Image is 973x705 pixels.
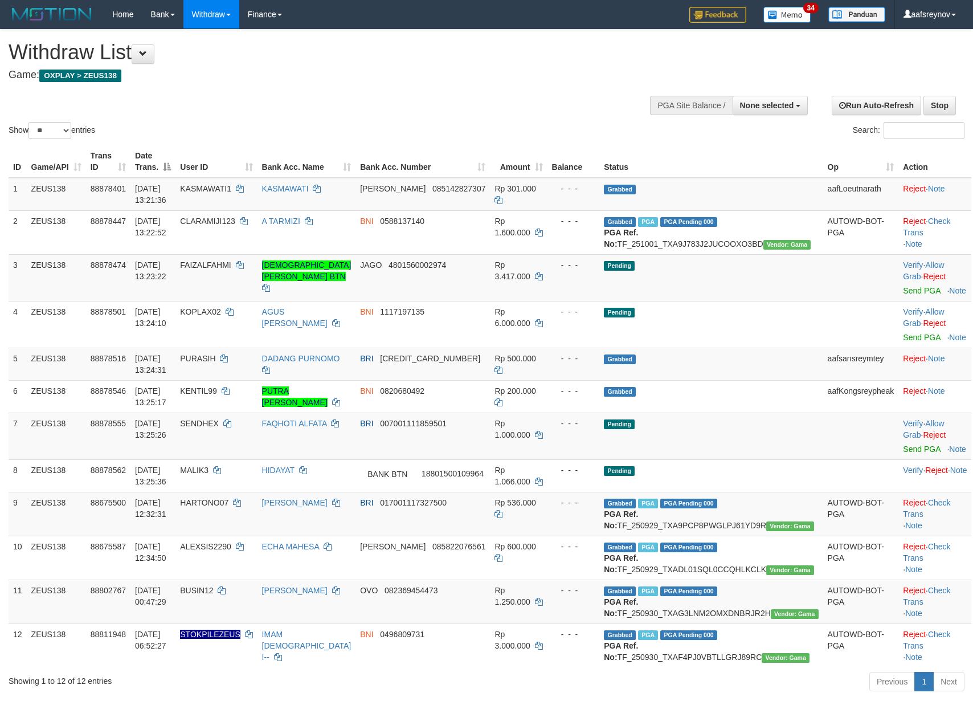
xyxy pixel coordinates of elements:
[650,96,732,115] div: PGA Site Balance /
[898,210,971,254] td: · ·
[923,430,946,439] a: Reject
[950,466,967,475] a: Note
[903,445,940,454] a: Send PGA
[599,210,823,254] td: TF_251001_TXA9J783J2JUCOOXO3BD
[771,609,819,619] span: Vendor URL: https://trx31.1velocity.biz
[494,386,535,396] span: Rp 200.000
[9,122,95,139] label: Show entries
[91,466,126,475] span: 88878562
[494,542,535,551] span: Rp 600.000
[135,184,166,205] span: [DATE] 13:21:36
[884,122,964,139] input: Search:
[360,419,373,428] span: BRI
[9,210,27,254] td: 2
[180,498,228,507] span: HARTONO07
[638,499,658,508] span: Marked by aaftrukkakada
[903,184,926,193] a: Reject
[903,419,923,428] a: Verify
[905,653,922,662] a: Note
[552,585,595,596] div: - - -
[360,464,415,484] span: BANK BTN
[604,419,635,429] span: Pending
[903,542,950,563] a: Check Trans
[898,492,971,536] td: · ·
[91,307,126,316] span: 88878501
[604,543,636,552] span: Grabbed
[933,672,964,691] a: Next
[360,586,378,595] span: OVO
[180,630,240,639] span: Nama rekening ada tanda titik/strip, harap diedit
[949,445,966,454] a: Note
[9,671,397,687] div: Showing 1 to 12 of 12 entries
[9,70,637,81] h4: Game:
[27,624,86,667] td: ZEUS138
[923,272,946,281] a: Reject
[733,96,808,115] button: None selected
[175,145,257,178] th: User ID: activate to sort column ascending
[262,542,319,551] a: ECHA MAHESA
[91,419,126,428] span: 88878555
[903,260,944,281] span: ·
[823,380,899,413] td: aafKongsreypheak
[494,586,530,606] span: Rp 1.250.000
[494,466,530,486] span: Rp 1.066.000
[903,333,940,342] a: Send PGA
[9,348,27,380] td: 5
[803,3,819,13] span: 34
[262,466,295,475] a: HIDAYAT
[552,629,595,640] div: - - -
[262,307,328,328] a: AGUS [PERSON_NAME]
[91,498,126,507] span: 88675500
[135,542,166,563] span: [DATE] 12:34:50
[39,70,121,82] span: OXPLAY > ZEUS138
[380,419,447,428] span: Copy 007001111859501 to clipboard
[494,307,530,328] span: Rp 6.000.000
[494,354,535,363] span: Rp 500.000
[949,333,966,342] a: Note
[903,586,926,595] a: Reject
[903,307,944,328] span: ·
[262,498,328,507] a: [PERSON_NAME]
[262,260,351,281] a: [DEMOGRAPHIC_DATA][PERSON_NAME] BTN
[360,184,426,193] span: [PERSON_NAME]
[27,178,86,211] td: ZEUS138
[360,386,373,396] span: BNI
[180,466,208,475] span: MALIK3
[898,413,971,459] td: · ·
[360,217,373,226] span: BNI
[380,354,480,363] span: Copy 100801008713505 to clipboard
[763,7,811,23] img: Button%20Memo.svg
[432,184,485,193] span: Copy 085142827307 to clipboard
[766,521,814,531] span: Vendor URL: https://trx31.1velocity.biz
[180,217,235,226] span: CLARAMIJI123
[9,178,27,211] td: 1
[360,307,373,316] span: BNI
[763,240,811,250] span: Vendor URL: https://trx31.1velocity.biz
[27,459,86,492] td: ZEUS138
[180,184,231,193] span: KASMAWATI1
[898,580,971,624] td: · ·
[262,354,340,363] a: DADANG PURNOMO
[660,630,717,640] span: PGA Pending
[740,101,794,110] span: None selected
[135,217,166,237] span: [DATE] 13:22:52
[389,260,446,270] span: Copy 4801560002974 to clipboard
[949,286,966,295] a: Note
[898,301,971,348] td: · ·
[903,542,926,551] a: Reject
[135,498,166,519] span: [DATE] 12:32:31
[604,261,635,271] span: Pending
[9,413,27,459] td: 7
[552,306,595,317] div: - - -
[180,542,231,551] span: ALEXSIS2290
[9,459,27,492] td: 8
[638,630,658,640] span: Marked by aafsreyleap
[135,307,166,328] span: [DATE] 13:24:10
[27,492,86,536] td: ZEUS138
[135,466,166,486] span: [DATE] 13:25:36
[604,553,638,574] b: PGA Ref. No:
[903,260,923,270] a: Verify
[135,260,166,281] span: [DATE] 13:23:22
[903,217,926,226] a: Reject
[494,184,535,193] span: Rp 301.000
